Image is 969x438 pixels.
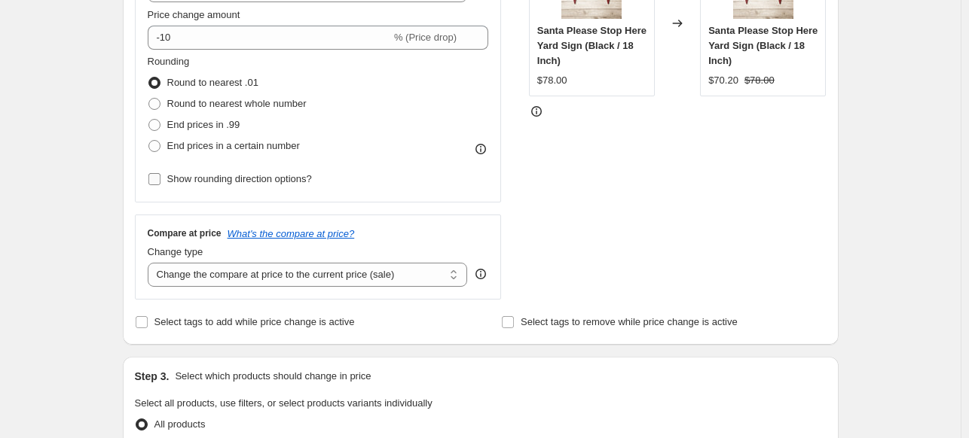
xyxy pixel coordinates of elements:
[744,75,775,86] span: $78.00
[148,9,240,20] span: Price change amount
[708,25,818,66] span: Santa Please Stop Here Yard Sign (Black / 18 Inch)
[154,316,355,327] span: Select tags to add while price change is active
[135,397,433,409] span: Select all products, use filters, or select products variants individually
[167,173,312,184] span: Show rounding direction options?
[148,246,203,257] span: Change type
[708,75,738,86] span: $70.20
[473,266,488,281] div: help
[148,56,190,67] span: Rounding
[537,25,647,66] span: Santa Please Stop Here Yard Sign (Black / 18 Inch)
[167,140,300,151] span: End prices in a certain number
[228,228,355,239] button: What's the compare at price?
[167,119,240,130] span: End prices in .99
[175,369,371,384] p: Select which products should change in price
[167,77,258,88] span: Round to nearest .01
[521,316,738,327] span: Select tags to remove while price change is active
[148,26,391,50] input: -15
[537,75,567,86] span: $78.00
[135,369,170,384] h2: Step 3.
[154,418,206,430] span: All products
[167,98,307,109] span: Round to nearest whole number
[148,227,222,239] h3: Compare at price
[394,32,457,43] span: % (Price drop)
